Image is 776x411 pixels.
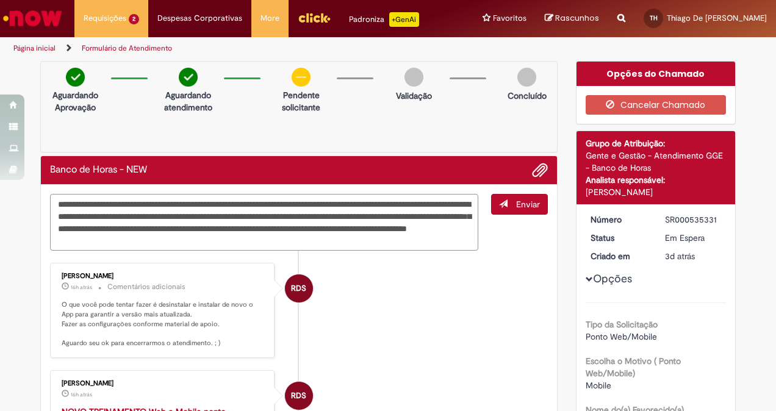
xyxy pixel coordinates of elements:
[285,382,313,410] div: Raquel De Souza
[555,12,599,24] span: Rascunhos
[581,250,656,262] dt: Criado em
[516,199,540,210] span: Enviar
[586,331,657,342] span: Ponto Web/Mobile
[581,232,656,244] dt: Status
[404,68,423,87] img: img-circle-grey.png
[586,95,727,115] button: Cancelar Chamado
[84,12,126,24] span: Requisições
[157,12,242,24] span: Despesas Corporativas
[389,12,419,27] p: +GenAi
[586,319,658,330] b: Tipo da Solicitação
[179,68,198,87] img: check-circle-green.png
[665,251,695,262] time: 27/08/2025 08:22:09
[71,391,92,398] time: 28/08/2025 17:00:03
[349,12,419,27] div: Padroniza
[665,250,722,262] div: 27/08/2025 08:22:09
[586,149,727,174] div: Gente e Gestão - Atendimento GGE - Banco de Horas
[82,43,172,53] a: Formulário de Atendimento
[271,89,331,113] p: Pendente solicitante
[396,90,432,102] p: Validação
[9,37,508,60] ul: Trilhas de página
[159,89,218,113] p: Aguardando atendimento
[50,194,478,251] textarea: Digite sua mensagem aqui...
[260,12,279,24] span: More
[71,284,92,291] time: 28/08/2025 17:00:23
[292,68,311,87] img: circle-minus.png
[577,62,736,86] div: Opções do Chamado
[517,68,536,87] img: img-circle-grey.png
[71,391,92,398] span: 16h atrás
[62,300,265,348] p: O que você pode tentar fazer é desinstalar e instalar de novo o App para garantir a versão mais a...
[50,165,147,176] h2: Banco de Horas - NEW Histórico de tíquete
[62,273,265,280] div: [PERSON_NAME]
[545,13,599,24] a: Rascunhos
[291,381,306,410] span: RDS
[46,89,105,113] p: Aguardando Aprovação
[129,14,139,24] span: 2
[298,9,331,27] img: click_logo_yellow_360x200.png
[665,232,722,244] div: Em Espera
[1,6,64,30] img: ServiceNow
[586,186,727,198] div: [PERSON_NAME]
[532,162,548,178] button: Adicionar anexos
[493,12,526,24] span: Favoritos
[62,380,265,387] div: [PERSON_NAME]
[581,213,656,226] dt: Número
[285,274,313,302] div: Raquel De Souza
[586,380,611,391] span: Mobile
[71,284,92,291] span: 16h atrás
[667,13,767,23] span: Thiago De [PERSON_NAME]
[491,194,548,215] button: Enviar
[291,274,306,303] span: RDS
[586,174,727,186] div: Analista responsável:
[107,282,185,292] small: Comentários adicionais
[586,137,727,149] div: Grupo de Atribuição:
[13,43,56,53] a: Página inicial
[665,213,722,226] div: SR000535331
[586,356,681,379] b: Escolha o Motivo ( Ponto Web/Mobile)
[665,251,695,262] span: 3d atrás
[650,14,658,22] span: TH
[508,90,547,102] p: Concluído
[66,68,85,87] img: check-circle-green.png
